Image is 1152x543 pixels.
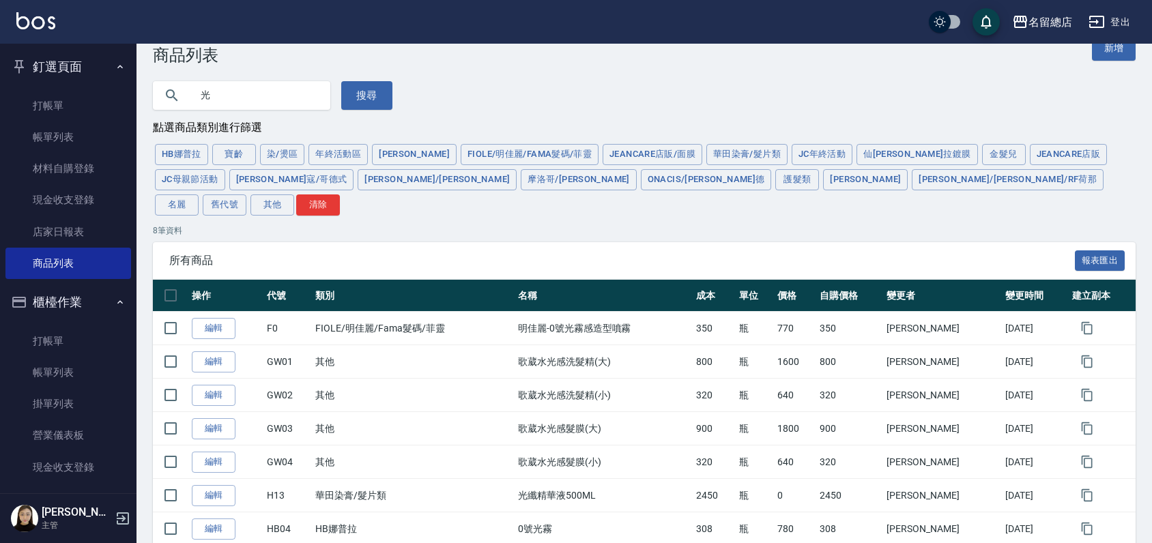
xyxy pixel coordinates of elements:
a: 打帳單 [5,90,131,121]
a: 打帳單 [5,325,131,357]
button: [PERSON_NAME]/[PERSON_NAME] [358,169,517,190]
a: 編輯 [192,318,235,339]
a: 帳單列表 [5,357,131,388]
td: 2450 [816,479,883,512]
a: 編輯 [192,485,235,506]
button: 華田染膏/髮片類 [706,144,788,165]
a: 編輯 [192,385,235,406]
td: 640 [774,379,816,412]
td: 2450 [693,479,735,512]
div: 名留總店 [1028,14,1072,31]
button: JeanCare店販/面膜 [603,144,702,165]
td: 350 [816,312,883,345]
th: 類別 [312,280,515,312]
td: [PERSON_NAME] [883,479,1001,512]
td: GW03 [263,412,312,445]
td: 瓶 [736,312,774,345]
a: 營業儀表板 [5,420,131,451]
a: 店家日報表 [5,216,131,248]
td: GW04 [263,445,312,479]
td: 320 [693,445,735,479]
td: 歌葳水光感髮膜(大) [515,412,693,445]
td: 明佳麗-0號光霧感造型噴霧 [515,312,693,345]
button: 寶齡 [212,144,256,165]
td: 其他 [312,445,515,479]
button: 其他 [250,194,294,216]
button: 釘選頁面 [5,49,131,85]
a: 材料自購登錄 [5,153,131,184]
button: 年終活動區 [308,144,368,165]
td: [PERSON_NAME] [883,379,1001,412]
a: 新增 [1092,35,1136,61]
td: 其他 [312,412,515,445]
td: 瓶 [736,345,774,379]
th: 名稱 [515,280,693,312]
td: 歌葳水光感洗髮精(小) [515,379,693,412]
td: 640 [774,445,816,479]
td: 1800 [774,412,816,445]
td: FIOLE/明佳麗/Fama髮碼/菲靈 [312,312,515,345]
th: 代號 [263,280,312,312]
button: 染/燙區 [260,144,305,165]
td: 瓶 [736,479,774,512]
th: 價格 [774,280,816,312]
a: 現金收支登錄 [5,452,131,483]
button: 名麗 [155,194,199,216]
td: 歌葳水光感髮膜(小) [515,445,693,479]
td: [PERSON_NAME] [883,345,1001,379]
td: 0 [774,479,816,512]
td: GW01 [263,345,312,379]
td: 瓶 [736,445,774,479]
td: [DATE] [1002,379,1069,412]
input: 搜尋關鍵字 [191,77,319,114]
a: 編輯 [192,452,235,473]
a: 高階收支登錄 [5,483,131,514]
td: 320 [693,379,735,412]
td: [DATE] [1002,412,1069,445]
button: JC年終活動 [792,144,852,165]
a: 現金收支登錄 [5,184,131,216]
td: 900 [693,412,735,445]
button: [PERSON_NAME] [372,144,457,165]
h3: 商品列表 [153,46,218,65]
button: [PERSON_NAME]寇/哥德式 [229,169,354,190]
a: 編輯 [192,418,235,439]
td: F0 [263,312,312,345]
td: [DATE] [1002,445,1069,479]
button: 名留總店 [1007,8,1078,36]
td: 光纖精華液500ML [515,479,693,512]
td: 瓶 [736,412,774,445]
td: [PERSON_NAME] [883,412,1001,445]
td: 800 [816,345,883,379]
th: 建立副本 [1069,280,1136,312]
button: 仙[PERSON_NAME]拉鍍膜 [856,144,977,165]
th: 成本 [693,280,735,312]
td: 其他 [312,379,515,412]
td: 1600 [774,345,816,379]
img: Logo [16,12,55,29]
a: 編輯 [192,518,235,540]
td: GW02 [263,379,312,412]
td: [DATE] [1002,312,1069,345]
td: [DATE] [1002,479,1069,512]
td: 800 [693,345,735,379]
img: Person [11,505,38,532]
th: 單位 [736,280,774,312]
td: 歌葳水光感洗髮精(大) [515,345,693,379]
a: 帳單列表 [5,121,131,153]
button: [PERSON_NAME] [823,169,908,190]
td: 770 [774,312,816,345]
td: H13 [263,479,312,512]
button: 報表匯出 [1075,250,1125,271]
a: 商品列表 [5,248,131,279]
td: 320 [816,445,883,479]
button: 舊代號 [203,194,246,216]
button: JC母親節活動 [155,169,225,190]
button: 護髮類 [775,169,819,190]
td: [DATE] [1002,345,1069,379]
button: save [973,8,1000,35]
span: 所有商品 [169,254,1075,267]
td: 華田染膏/髮片類 [312,479,515,512]
button: 摩洛哥/[PERSON_NAME] [521,169,636,190]
td: 320 [816,379,883,412]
